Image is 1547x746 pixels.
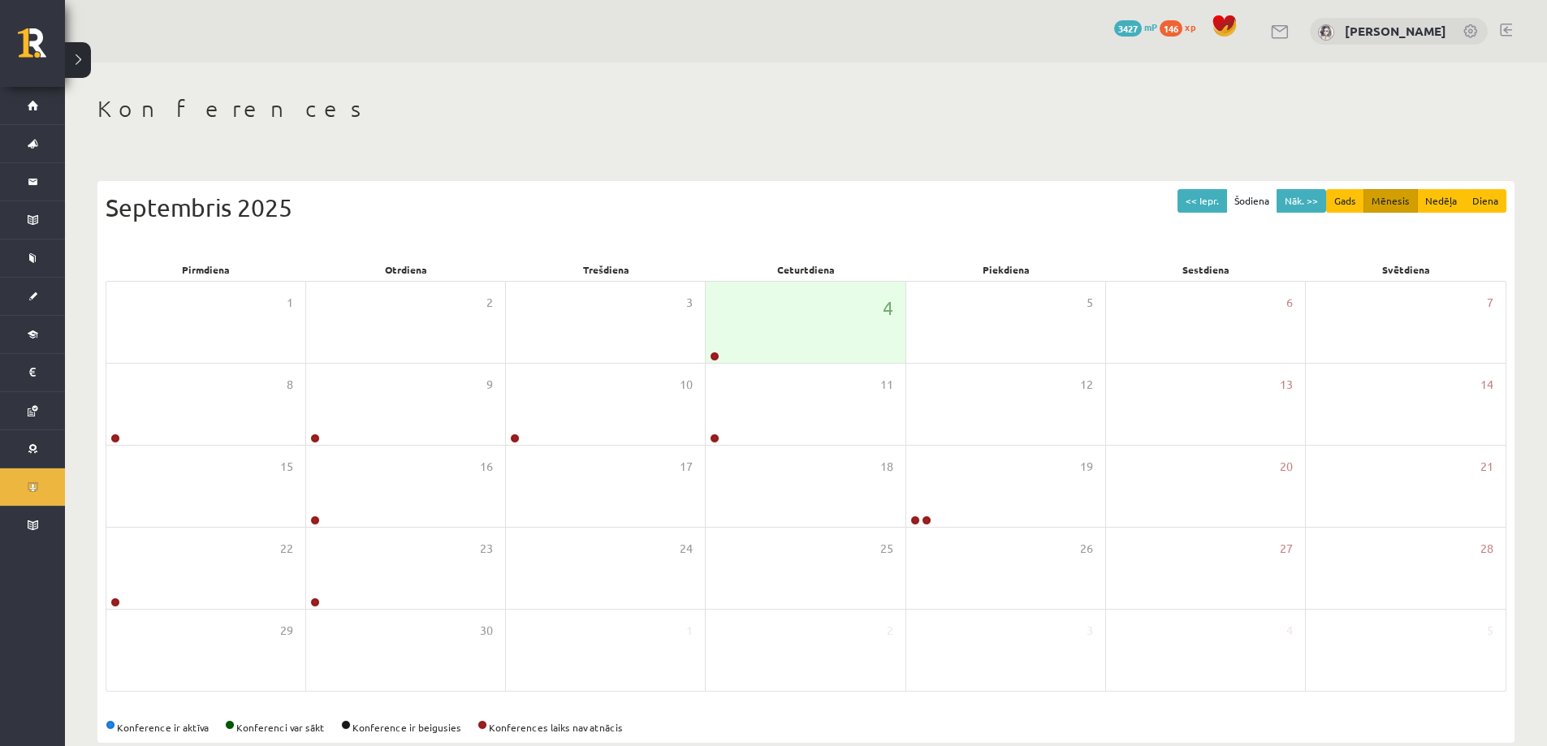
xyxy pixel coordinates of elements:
[1480,376,1493,394] span: 14
[280,540,293,558] span: 22
[887,622,893,640] span: 2
[1345,23,1446,39] a: [PERSON_NAME]
[1080,540,1093,558] span: 26
[486,376,493,394] span: 9
[883,294,893,321] span: 4
[1286,294,1293,312] span: 6
[480,458,493,476] span: 16
[1277,189,1326,213] button: Nāk. >>
[1087,294,1093,312] span: 5
[1280,540,1293,558] span: 27
[1318,24,1334,41] img: Ketrija Kuguliņa
[680,540,693,558] span: 24
[480,540,493,558] span: 23
[1286,622,1293,640] span: 4
[1226,189,1277,213] button: Šodiena
[1480,540,1493,558] span: 28
[1114,20,1142,37] span: 3427
[1487,622,1493,640] span: 5
[106,189,1506,226] div: Septembris 2025
[486,294,493,312] span: 2
[280,458,293,476] span: 15
[97,95,1515,123] h1: Konferences
[1178,189,1227,213] button: << Iepr.
[1144,20,1157,33] span: mP
[1114,20,1157,33] a: 3427 mP
[1106,258,1306,281] div: Sestdiena
[1080,376,1093,394] span: 12
[1417,189,1465,213] button: Nedēļa
[1280,376,1293,394] span: 13
[480,622,493,640] span: 30
[1185,20,1195,33] span: xp
[680,376,693,394] span: 10
[706,258,905,281] div: Ceturtdiena
[686,294,693,312] span: 3
[1487,294,1493,312] span: 7
[1326,189,1364,213] button: Gads
[1080,458,1093,476] span: 19
[880,540,893,558] span: 25
[880,458,893,476] span: 18
[106,720,1506,735] div: Konference ir aktīva Konferenci var sākt Konference ir beigusies Konferences laiks nav atnācis
[280,622,293,640] span: 29
[1087,622,1093,640] span: 3
[1480,458,1493,476] span: 21
[18,28,65,69] a: Rīgas 1. Tālmācības vidusskola
[1307,258,1506,281] div: Svētdiena
[287,376,293,394] span: 8
[1160,20,1203,33] a: 146 xp
[1464,189,1506,213] button: Diena
[1280,458,1293,476] span: 20
[686,622,693,640] span: 1
[680,458,693,476] span: 17
[1363,189,1418,213] button: Mēnesis
[906,258,1106,281] div: Piekdiena
[287,294,293,312] span: 1
[305,258,505,281] div: Otrdiena
[880,376,893,394] span: 11
[106,258,305,281] div: Pirmdiena
[1160,20,1182,37] span: 146
[506,258,706,281] div: Trešdiena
